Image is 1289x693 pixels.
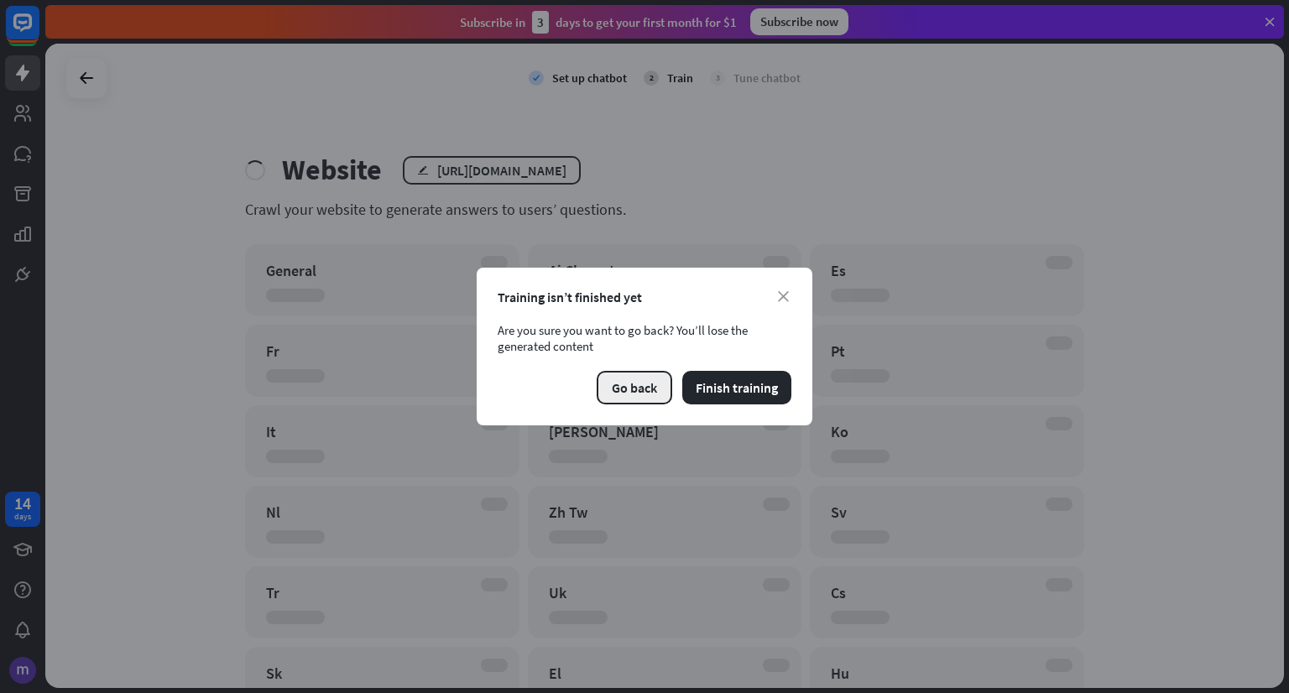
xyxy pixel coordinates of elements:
[778,291,789,302] i: close
[682,371,791,404] button: Finish training
[498,289,791,305] div: Training isn’t finished yet
[13,7,64,57] button: Open LiveChat chat widget
[597,371,672,404] button: Go back
[498,322,791,354] div: Are you sure you want to go back? You’ll lose the generated content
